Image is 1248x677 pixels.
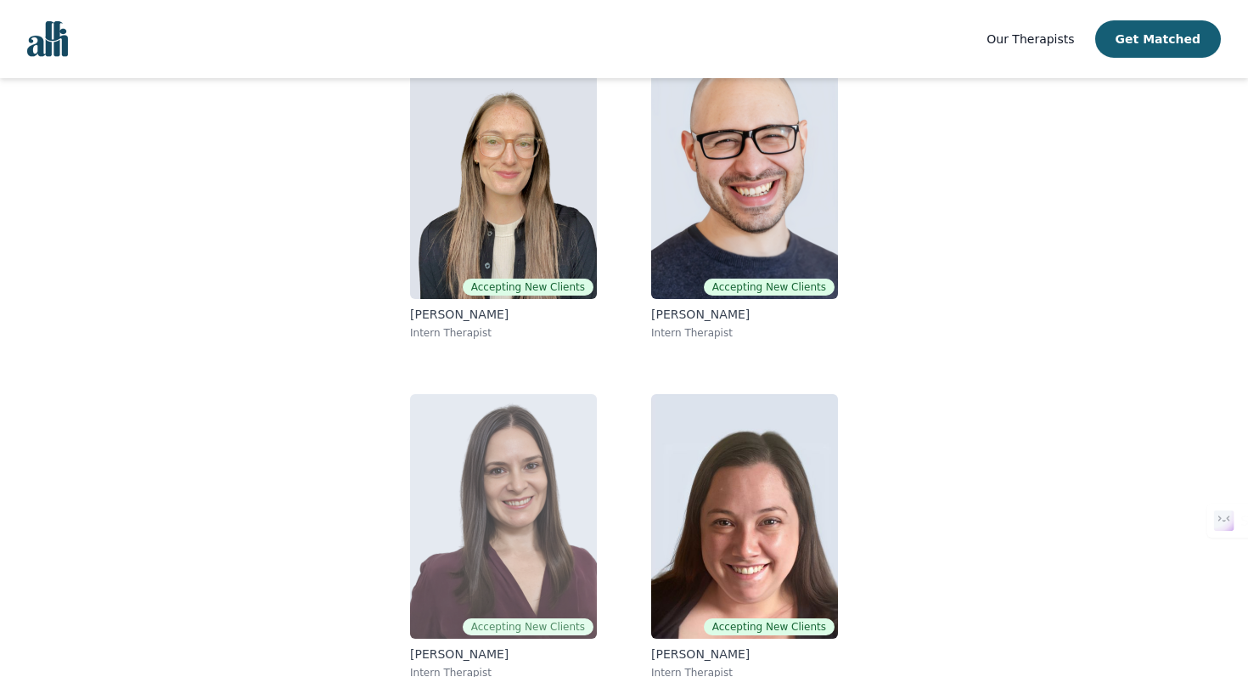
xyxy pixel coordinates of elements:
[651,394,838,639] img: Jennifer Weber
[410,646,597,663] p: [PERSON_NAME]
[987,32,1074,46] span: Our Therapists
[410,394,597,639] img: Lorena Krasnai Caprar
[651,646,838,663] p: [PERSON_NAME]
[463,618,593,635] span: Accepting New Clients
[704,279,835,296] span: Accepting New Clients
[704,618,835,635] span: Accepting New Clients
[396,41,610,353] a: Holly GunnAccepting New Clients[PERSON_NAME]Intern Therapist
[651,326,838,340] p: Intern Therapist
[410,326,597,340] p: Intern Therapist
[638,41,852,353] a: Mendy BiskAccepting New Clients[PERSON_NAME]Intern Therapist
[463,279,593,296] span: Accepting New Clients
[410,306,597,323] p: [PERSON_NAME]
[410,54,597,299] img: Holly Gunn
[651,306,838,323] p: [PERSON_NAME]
[651,54,838,299] img: Mendy Bisk
[987,29,1074,49] a: Our Therapists
[1095,20,1221,58] button: Get Matched
[27,21,68,57] img: alli logo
